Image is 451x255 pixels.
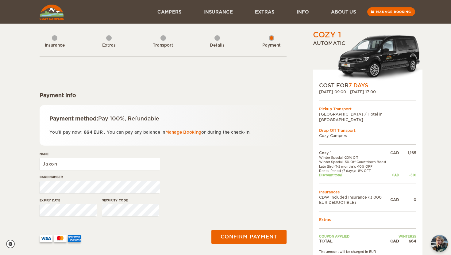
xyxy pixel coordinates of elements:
span: Pay 100%, Refundable [98,116,159,122]
div: The amount will be charged in EUR [319,249,416,254]
td: Coupon applied [319,234,390,238]
td: Insurances [319,189,416,195]
p: You'll pay now: . You can pay any balance in or during the check-in. [49,129,277,136]
div: 664 [399,238,416,244]
div: Details [200,43,234,48]
td: [GEOGRAPHIC_DATA] / Hotel in [GEOGRAPHIC_DATA] [319,112,416,122]
span: 7 Days [349,82,368,89]
span: EUR [94,130,103,135]
button: Confirm payment [211,230,287,244]
td: WINTER25 [390,234,416,238]
img: Volkswagen-Caddy-MaxiCrew_.png [337,35,422,82]
div: Automatic [313,40,422,82]
div: CAD [390,150,399,155]
div: CAD [390,173,399,177]
div: Cozy 1 [313,30,341,40]
div: Payment method: [49,115,277,122]
img: Cozy Campers [40,5,64,20]
img: VISA [40,235,52,242]
td: Rental Period (7 days): -8% OFF [319,169,390,173]
div: Payment [255,43,288,48]
td: Late Bird (1-2 months): -10% OFF [319,164,390,169]
div: Insurance [38,43,71,48]
td: Winter Special -20% Off [319,155,390,160]
label: Name [40,152,160,156]
td: Cozy 1 [319,150,390,155]
div: Drop Off Transport: [319,128,416,133]
div: Payment info [40,92,287,99]
td: CDW Included Insurance (3.000 EUR DEDUCTIBLE) [319,195,390,205]
a: Manage booking [367,7,415,16]
td: Cozy Campers [319,133,416,138]
a: Manage Booking [165,130,202,135]
label: Card number [40,175,160,179]
button: chat-button [431,235,448,252]
div: -501 [399,173,416,177]
div: CAD [390,197,399,202]
img: Freyja at Cozy Campers [431,235,448,252]
td: Discount total [319,173,390,177]
div: 0 [399,197,416,202]
td: TOTAL [319,238,390,244]
div: COST FOR [319,82,416,89]
div: Extras [92,43,126,48]
div: [DATE] 09:00 - [DATE] 17:00 [319,89,416,94]
span: 664 [84,130,92,135]
label: Security code [102,198,159,203]
td: Winter Special -5% Off Countdown Boost [319,160,390,164]
img: AMEX [68,235,81,242]
div: CAD [390,238,399,244]
img: mastercard [54,235,67,242]
div: Pickup Transport: [319,106,416,112]
label: Expiry date [40,198,97,203]
td: Extras [319,217,416,222]
a: Cookie settings [6,240,19,248]
div: 1,165 [399,150,416,155]
div: Transport [146,43,180,48]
